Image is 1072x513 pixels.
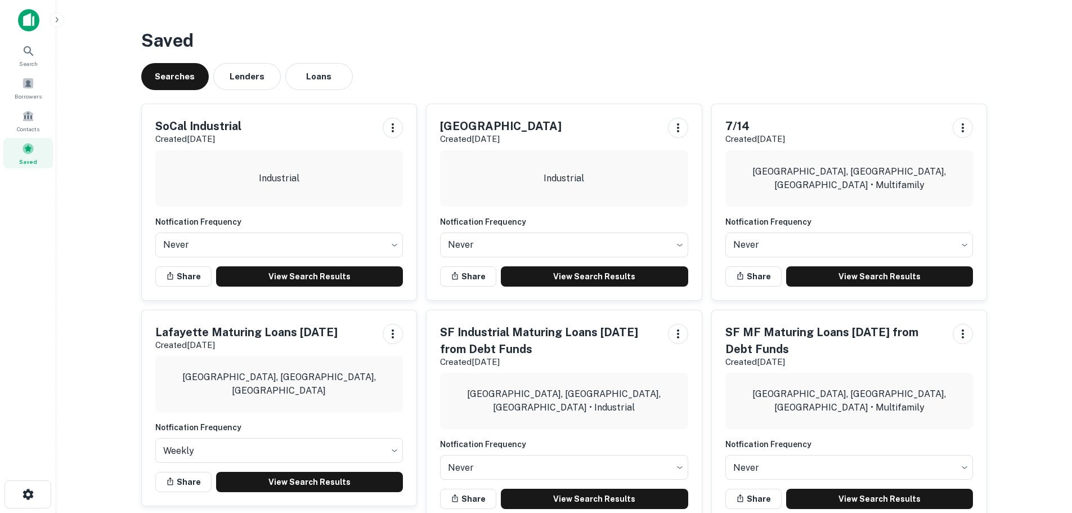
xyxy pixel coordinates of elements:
a: View Search Results [786,489,974,509]
h6: Notfication Frequency [725,438,974,450]
h5: SF Industrial Maturing Loans [DATE] from Debt Funds [440,324,659,358]
div: Without label [725,452,974,483]
img: capitalize-icon.png [18,9,39,32]
span: Borrowers [15,92,42,101]
button: Share [725,489,782,509]
div: Without label [440,229,688,261]
h5: SF MF Maturing Loans [DATE] from Debt Funds [725,324,944,358]
h6: Notfication Frequency [155,421,403,434]
a: Search [3,40,53,70]
button: Share [155,472,212,492]
div: Without label [440,452,688,483]
h5: [GEOGRAPHIC_DATA] [440,118,562,135]
p: Industrial [544,172,584,185]
h6: Notfication Frequency [155,216,403,228]
button: Lenders [213,63,281,90]
p: [GEOGRAPHIC_DATA], [GEOGRAPHIC_DATA], [GEOGRAPHIC_DATA] • Multifamily [734,387,965,414]
p: Created [DATE] [440,355,659,369]
button: Share [725,266,782,287]
a: View Search Results [216,266,403,287]
p: Industrial [259,172,299,185]
button: Share [440,489,496,509]
p: Created [DATE] [725,355,944,369]
div: Without label [155,435,403,466]
h6: Notfication Frequency [725,216,974,228]
p: [GEOGRAPHIC_DATA], [GEOGRAPHIC_DATA], [GEOGRAPHIC_DATA] • Multifamily [734,165,965,192]
h6: Notfication Frequency [440,216,688,228]
a: View Search Results [786,266,974,287]
span: Saved [19,157,37,166]
p: Created [DATE] [440,132,562,146]
button: Searches [141,63,209,90]
div: Without label [155,229,403,261]
a: View Search Results [216,472,403,492]
p: Created [DATE] [155,132,241,146]
h6: Notfication Frequency [440,438,688,450]
a: View Search Results [501,266,688,287]
button: Loans [285,63,353,90]
p: [GEOGRAPHIC_DATA], [GEOGRAPHIC_DATA], [GEOGRAPHIC_DATA] • Industrial [449,387,679,414]
iframe: Chat Widget [1016,423,1072,477]
a: Contacts [3,105,53,136]
h5: SoCal Industrial [155,118,241,135]
p: Created [DATE] [155,338,338,352]
div: Without label [725,229,974,261]
h5: 7/14 [725,118,785,135]
h3: Saved [141,27,988,54]
span: Contacts [17,124,39,133]
p: Created [DATE] [725,132,785,146]
a: Borrowers [3,73,53,103]
button: Share [155,266,212,287]
span: Search [19,59,38,68]
button: Share [440,266,496,287]
p: [GEOGRAPHIC_DATA], [GEOGRAPHIC_DATA], [GEOGRAPHIC_DATA] [164,371,394,398]
a: View Search Results [501,489,688,509]
a: Saved [3,138,53,168]
h5: Lafayette Maturing Loans [DATE] [155,324,338,341]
